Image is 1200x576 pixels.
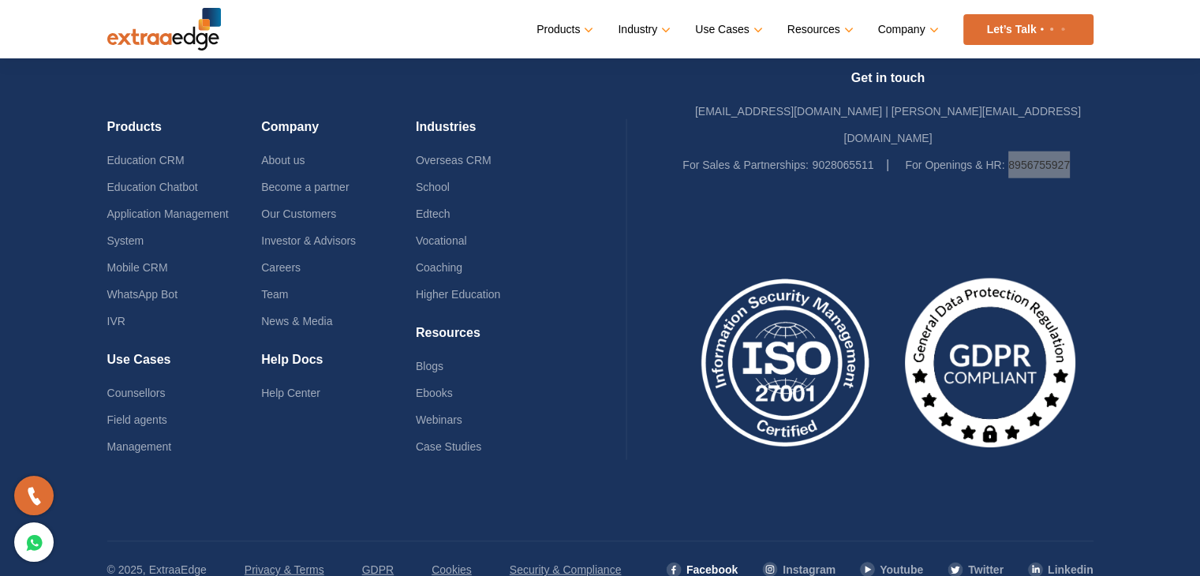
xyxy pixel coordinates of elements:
[107,181,198,193] a: Education Chatbot
[695,105,1081,144] a: [EMAIL_ADDRESS][DOMAIN_NAME] | [PERSON_NAME][EMAIL_ADDRESS][DOMAIN_NAME]
[695,18,759,41] a: Use Cases
[261,181,349,193] a: Become a partner
[905,151,1004,178] label: For Openings & HR:
[261,288,288,301] a: Team
[261,154,305,166] a: About us
[261,315,332,327] a: News & Media
[416,154,492,166] a: Overseas CRM
[261,119,416,147] h4: Company
[107,119,262,147] h4: Products
[107,261,168,274] a: Mobile CRM
[416,288,500,301] a: Higher Education
[963,14,1093,45] a: Let’s Talk
[261,261,301,274] a: Careers
[682,151,809,178] label: For Sales & Partnerships:
[107,413,167,426] a: Field agents
[416,325,570,353] h4: Resources
[787,18,850,41] a: Resources
[107,208,229,247] a: Application Management System
[682,70,1093,98] h4: Get in touch
[812,159,873,171] a: 9028065511
[416,387,453,399] a: Ebooks
[416,181,450,193] a: School
[107,154,185,166] a: Education CRM
[618,18,667,41] a: Industry
[416,440,481,453] a: Case Studies
[416,234,467,247] a: Vocational
[261,234,356,247] a: Investor & Advisors
[261,352,416,380] h4: Help Docs
[1008,159,1070,171] a: 8956755927
[107,440,172,453] a: Management
[416,261,462,274] a: Coaching
[416,208,450,220] a: Edtech
[107,352,262,380] h4: Use Cases
[416,360,443,372] a: Blogs
[107,315,125,327] a: IVR
[416,119,570,147] h4: Industries
[261,208,336,220] a: Our Customers
[878,18,936,41] a: Company
[416,413,462,426] a: Webinars
[107,288,178,301] a: WhatsApp Bot
[536,18,590,41] a: Products
[261,387,320,399] a: Help Center
[107,387,166,399] a: Counsellors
